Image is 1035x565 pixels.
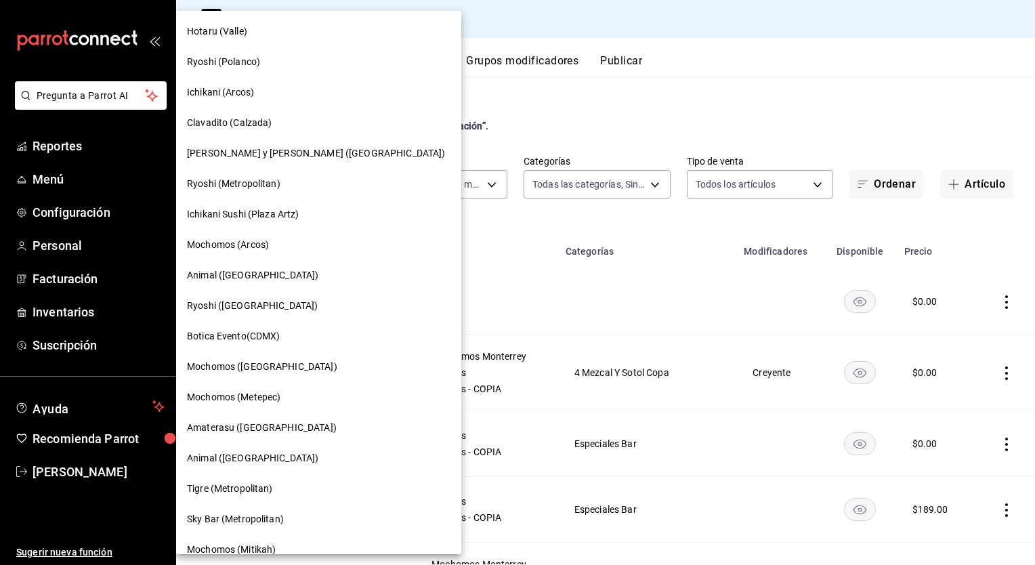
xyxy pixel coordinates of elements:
div: Mochomos ([GEOGRAPHIC_DATA]) [176,352,461,382]
span: Ryoshi (Polanco) [187,55,260,69]
div: Mochomos (Arcos) [176,230,461,260]
div: Mochomos (Metepec) [176,382,461,413]
div: Ichikani Sushi (Plaza Artz) [176,199,461,230]
span: Mochomos (Arcos) [187,238,269,252]
div: Clavadito (Calzada) [176,108,461,138]
span: Ryoshi (Metropolitan) [187,177,280,191]
span: Mochomos ([GEOGRAPHIC_DATA]) [187,360,337,374]
div: Animal ([GEOGRAPHIC_DATA]) [176,260,461,291]
div: Botica Evento(CDMX) [176,321,461,352]
div: Ryoshi (Polanco) [176,47,461,77]
span: Animal ([GEOGRAPHIC_DATA]) [187,268,318,282]
div: Amaterasu ([GEOGRAPHIC_DATA]) [176,413,461,443]
span: [PERSON_NAME] y [PERSON_NAME] ([GEOGRAPHIC_DATA]) [187,146,445,161]
div: Tigre (Metropolitan) [176,474,461,504]
div: Hotaru (Valle) [176,16,461,47]
span: Ichikani Sushi (Plaza Artz) [187,207,299,222]
span: Botica Evento(CDMX) [187,329,280,343]
div: [PERSON_NAME] y [PERSON_NAME] ([GEOGRAPHIC_DATA]) [176,138,461,169]
span: Animal ([GEOGRAPHIC_DATA]) [187,451,318,465]
span: Sky Bar (Metropolitan) [187,512,284,526]
span: Clavadito (Calzada) [187,116,272,130]
div: Ryoshi (Metropolitan) [176,169,461,199]
div: Ryoshi ([GEOGRAPHIC_DATA]) [176,291,461,321]
span: Tigre (Metropolitan) [187,482,273,496]
span: Ichikani (Arcos) [187,85,254,100]
span: Hotaru (Valle) [187,24,247,39]
span: Mochomos (Metepec) [187,390,280,404]
div: Sky Bar (Metropolitan) [176,504,461,535]
div: Ichikani (Arcos) [176,77,461,108]
span: Ryoshi ([GEOGRAPHIC_DATA]) [187,299,318,313]
div: Mochomos (Mitikah) [176,535,461,565]
span: Amaterasu ([GEOGRAPHIC_DATA]) [187,421,337,435]
div: Animal ([GEOGRAPHIC_DATA]) [176,443,461,474]
span: Mochomos (Mitikah) [187,543,276,557]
